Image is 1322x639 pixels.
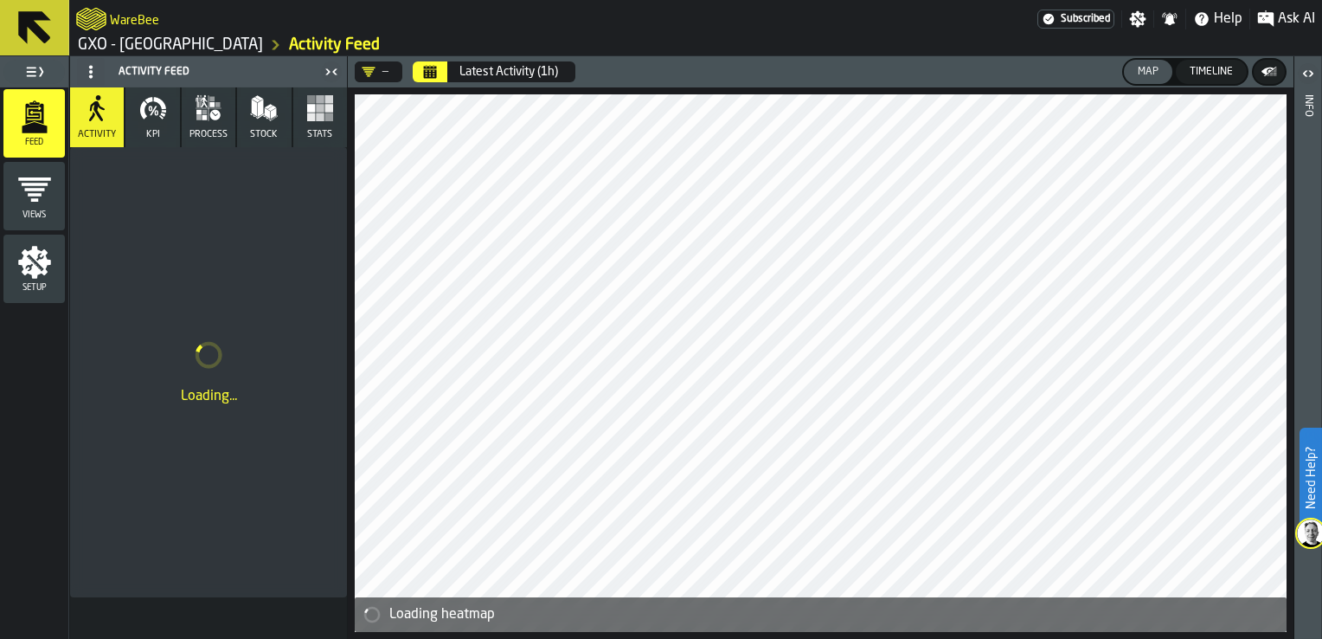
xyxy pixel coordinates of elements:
[1301,429,1320,526] label: Need Help?
[1294,56,1321,639] header: Info
[449,55,568,89] button: Select date range
[250,129,278,140] span: Stock
[1124,60,1172,84] button: button-Map
[1186,9,1249,29] label: button-toggle-Help
[3,210,65,220] span: Views
[78,129,116,140] span: Activity
[355,597,1287,632] div: alert-Loading heatmap
[74,58,319,86] div: Activity Feed
[146,129,160,140] span: KPI
[1061,13,1110,25] span: Subscribed
[413,61,447,82] button: Select date range Select date range
[1250,9,1322,29] label: button-toggle-Ask AI
[1122,10,1153,28] label: button-toggle-Settings
[1296,60,1320,91] label: button-toggle-Open
[1278,9,1315,29] span: Ask AI
[3,60,65,84] label: button-toggle-Toggle Full Menu
[78,35,263,55] a: link-to-/wh/i/a3c616c1-32a4-47e6-8ca0-af4465b04030
[307,129,332,140] span: Stats
[76,35,696,55] nav: Breadcrumb
[84,386,333,407] div: Loading...
[76,3,106,35] a: logo-header
[189,129,228,140] span: process
[110,10,159,28] h2: Sub Title
[1214,9,1242,29] span: Help
[413,61,575,82] div: Select date range
[1302,91,1314,635] div: Info
[1131,66,1165,78] div: Map
[3,89,65,158] li: menu Feed
[1037,10,1114,29] a: link-to-/wh/i/a3c616c1-32a4-47e6-8ca0-af4465b04030/settings/billing
[3,283,65,293] span: Setup
[389,604,1280,625] div: Loading heatmap
[3,235,65,304] li: menu Setup
[3,162,65,231] li: menu Views
[1037,10,1114,29] div: Menu Subscription
[355,61,402,82] div: DropdownMenuValue-
[459,65,558,79] div: Latest Activity (1h)
[1183,66,1240,78] div: Timeline
[3,138,65,147] span: Feed
[362,65,388,79] div: DropdownMenuValue-
[289,35,380,55] a: link-to-/wh/i/a3c616c1-32a4-47e6-8ca0-af4465b04030/feed/9c4d44ac-f6e8-43fc-a8ec-30cc03b8965b
[1254,60,1285,84] button: button-
[319,61,343,82] label: button-toggle-Close me
[1154,10,1185,28] label: button-toggle-Notifications
[1176,60,1247,84] button: button-Timeline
